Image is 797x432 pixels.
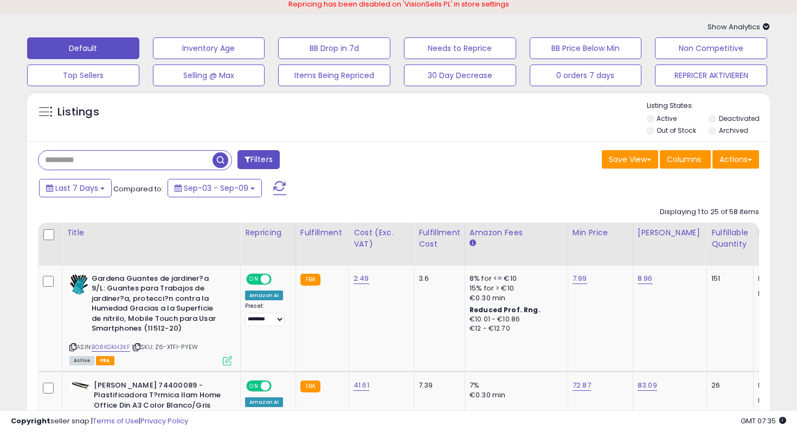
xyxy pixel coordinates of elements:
[708,22,770,32] span: Show Analytics
[470,238,476,248] small: Amazon Fees.
[353,380,369,391] a: 41.61
[153,65,265,86] button: Selling @ Max
[237,150,280,169] button: Filters
[278,65,390,86] button: Items Being Repriced
[245,302,287,327] div: Preset:
[638,380,657,391] a: 83.09
[184,183,248,194] span: Sep-03 - Sep-09
[300,381,320,392] small: FBA
[660,150,711,169] button: Columns
[419,227,460,250] div: Fulfillment Cost
[27,65,139,86] button: Top Sellers
[27,37,139,59] button: Default
[245,291,283,300] div: Amazon AI
[602,150,658,169] button: Save View
[470,293,560,303] div: €0.30 min
[470,381,560,390] div: 7%
[647,101,770,111] p: Listing States:
[278,37,390,59] button: BB Drop in 7d
[96,356,114,365] span: FBA
[573,273,587,284] a: 7.99
[573,227,628,238] div: Min Price
[470,283,560,293] div: 15% for > €10
[470,274,560,283] div: 8% for <= €10
[638,273,653,284] a: 8.96
[719,114,760,123] label: Deactivated
[93,416,139,426] a: Terms of Use
[419,274,457,283] div: 3.6
[353,227,409,250] div: Cost (Exc. VAT)
[67,227,236,238] div: Title
[655,65,767,86] button: REPRICER AKTIVIEREN
[11,416,188,427] div: seller snap | |
[245,397,283,407] div: Amazon AI
[94,381,226,414] b: [PERSON_NAME] 74400089 - Plastificadora T?rmica Ilam Home Office Din A3 Color Blanco/Gris
[57,105,99,120] h5: Listings
[660,207,759,217] div: Displaying 1 to 25 of 58 items
[245,227,291,238] div: Repricing
[657,114,677,123] label: Active
[270,381,287,390] span: OFF
[11,416,50,426] strong: Copyright
[300,274,320,286] small: FBA
[470,390,560,400] div: €0.30 min
[113,184,163,194] span: Compared to:
[419,381,457,390] div: 7.39
[573,380,591,391] a: 72.87
[55,183,98,194] span: Last 7 Days
[711,227,749,250] div: Fulfillable Quantity
[530,65,642,86] button: 0 orders 7 days
[711,381,745,390] div: 26
[153,37,265,59] button: Inventory Age
[69,356,94,365] span: All listings currently available for purchase on Amazon
[132,343,198,351] span: | SKU: Z6-XTFI-PYEW
[270,274,287,283] span: OFF
[530,37,642,59] button: BB Price Below Min
[247,381,261,390] span: ON
[39,179,112,197] button: Last 7 Days
[470,227,563,238] div: Amazon Fees
[470,324,560,333] div: €12 - €12.70
[247,274,261,283] span: ON
[404,37,516,59] button: Needs to Reprice
[92,274,223,337] b: Gardena Guantes de jardiner?a 9/L: Guantes para Trabajos de jardiner?a, protecci?n contra la Hume...
[638,227,702,238] div: [PERSON_NAME]
[300,227,344,238] div: Fulfillment
[470,305,541,314] b: Reduced Prof. Rng.
[711,274,745,283] div: 151
[168,179,262,197] button: Sep-03 - Sep-09
[470,315,560,324] div: €10.01 - €10.86
[712,150,759,169] button: Actions
[657,126,696,135] label: Out of Stock
[655,37,767,59] button: Non Competitive
[69,381,91,391] img: 315nZt3eFVL._SL40_.jpg
[719,126,748,135] label: Archived
[404,65,516,86] button: 30 Day Decrease
[741,416,786,426] span: 2025-09-17 07:35 GMT
[69,274,232,364] div: ASIN:
[140,416,188,426] a: Privacy Policy
[69,274,89,295] img: 41ziW9LjqSL._SL40_.jpg
[353,273,369,284] a: 2.49
[92,343,130,352] a: B08KGKH3KF
[667,154,701,165] span: Columns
